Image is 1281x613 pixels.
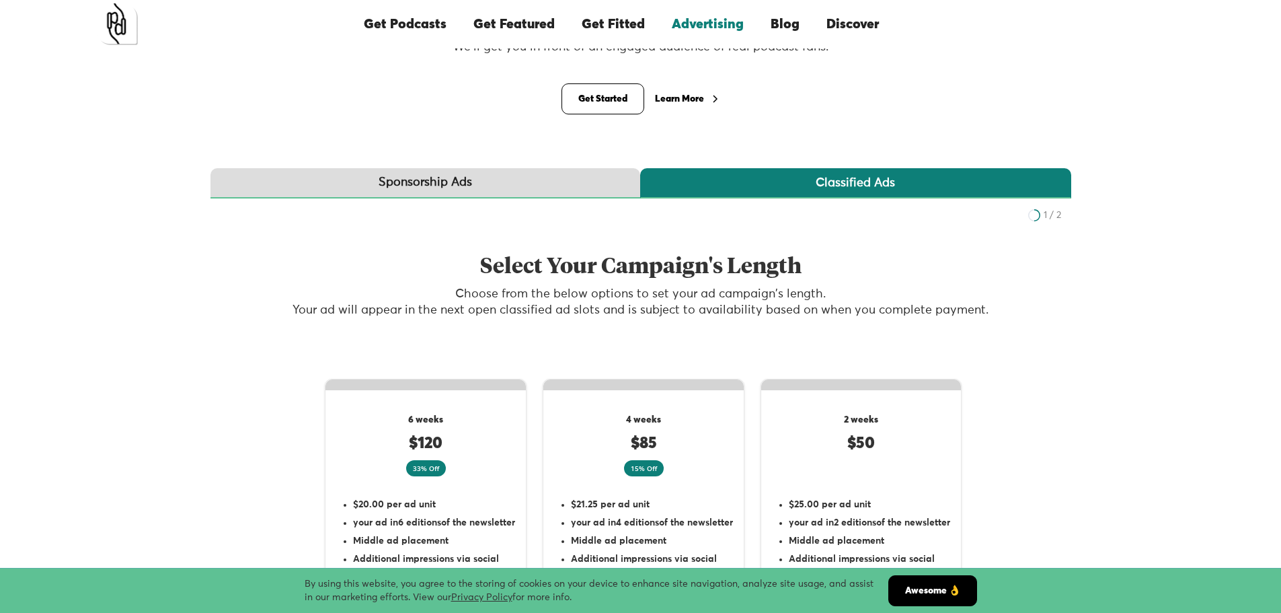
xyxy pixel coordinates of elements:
strong: 6 editions [398,518,441,528]
a: Get Featured [460,1,568,47]
a: Get Fitted [568,1,658,47]
div: Classified Ads [816,175,895,191]
li: $25.00 per ad unit [789,498,950,511]
li: Additional impressions via social [353,552,515,566]
li: your ad in of the newsletter [789,516,950,530]
div: 33% Off [406,460,446,476]
a: Blog [757,1,813,47]
li: Additional impressions via social [571,552,733,566]
a: Learn More [655,91,720,107]
strong: 4 editions [616,518,659,528]
p: Choose from the below options to set your ad campaign's length. Your ad will appear in the next o... [293,286,988,318]
li: Middle ad placement [353,534,515,548]
a: Discover [813,1,892,47]
div: 1 / 2 [1044,209,1061,222]
li: Additional impressions via social [789,552,950,566]
h5: 2 weeks [844,413,878,427]
h5: 4 weeks [626,413,661,427]
li: your ad in of the newsletter [571,516,733,530]
a: home [96,3,138,45]
div: 15% Off [624,460,664,476]
a: Advertising [658,1,757,47]
li: Middle ad placement [789,534,950,548]
div: By using this website, you agree to the storing of cookies on your device to enhance site navigat... [305,577,888,604]
a: Awesome 👌 [888,575,977,606]
li: $20.00 per ad unit [353,498,515,511]
li: your ad in of the newsletter [353,516,515,530]
h3: $85 [631,433,657,454]
li: $21.25 per ad unit [571,498,733,511]
a: Get Started [561,83,644,114]
a: Get Podcasts [350,1,460,47]
strong: Select Your Campaign's Length [480,256,802,278]
li: Middle ad placement [571,534,733,548]
h3: $120 [409,433,442,454]
div: Sponsorship Ads [379,174,472,191]
h5: 6 weeks [408,413,443,427]
a: Privacy Policy [451,593,512,602]
div: Learn More [655,94,704,104]
strong: 2 editions [834,518,876,528]
h3: $50 [847,433,875,454]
